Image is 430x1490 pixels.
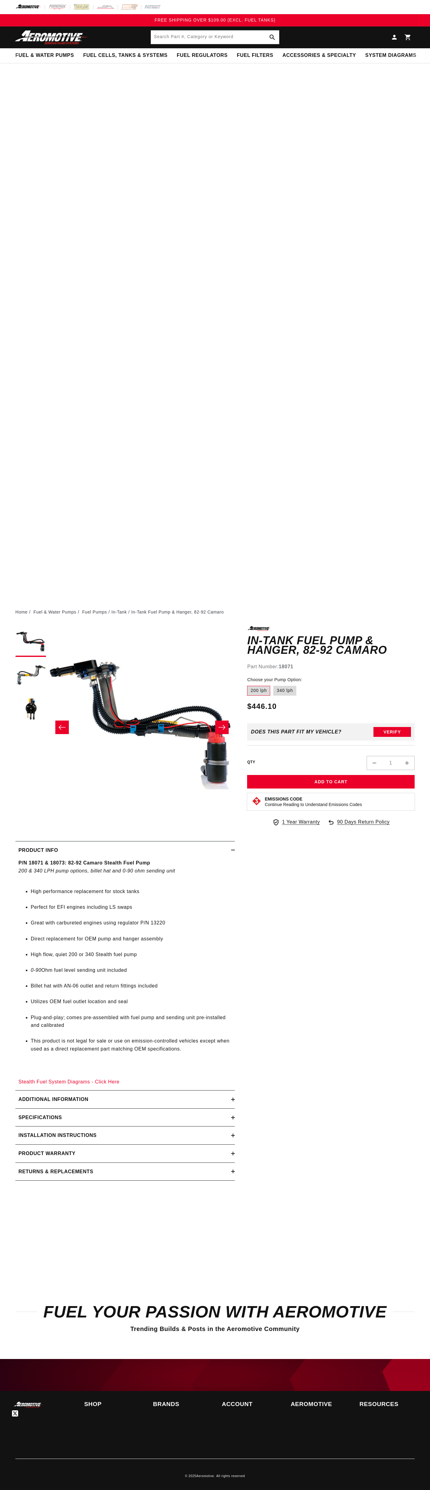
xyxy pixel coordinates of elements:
[31,968,41,973] em: 0-90
[31,903,232,911] li: Perfect for EFI engines including LS swaps
[82,609,107,615] a: Fuel Pumps
[155,18,275,22] span: FREE SHIPPING OVER $109.00 (EXCL. FUEL TANKS)
[15,1145,235,1162] summary: Product warranty
[18,1150,76,1158] h2: Product warranty
[360,1402,415,1407] summary: Resources
[247,677,302,683] legend: Choose your Pump Option:
[278,48,361,63] summary: Accessories & Specialty
[79,48,172,63] summary: Fuel Cells, Tanks & Systems
[31,966,232,974] li: Ohm fuel level sending unit included
[282,818,320,826] span: 1 Year Warranty
[237,52,273,59] span: Fuel Filters
[15,626,46,657] button: Load image 1 in gallery view
[247,663,415,671] div: Part Number:
[247,686,270,696] label: 200 lph
[252,796,262,806] img: Emissions code
[265,797,302,801] strong: Emissions Code
[31,982,232,990] li: Billet hat with AN-06 outlet and return fittings included
[247,760,255,765] label: QTY
[31,919,232,927] li: Great with carbureted engines using regulator P/N 13220
[279,664,294,669] strong: 18071
[31,951,232,959] li: High flow, quiet 200 or 340 Stealth fuel pump
[265,796,362,807] button: Emissions CodeContinue Reading to Understand Emissions Codes
[232,48,278,63] summary: Fuel Filters
[18,1095,89,1103] h2: Additional information
[247,775,415,789] button: Add to Cart
[247,636,415,655] h1: In-Tank Fuel Pump & Hanger, 82-92 Camaro
[15,1109,235,1126] summary: Specifications
[15,1163,235,1181] summary: Returns & replacements
[15,609,415,615] nav: breadcrumbs
[272,818,320,826] a: 1 Year Warranty
[365,52,416,59] span: System Diagrams
[131,609,224,615] li: In-Tank Fuel Pump & Hanger, 82-92 Camaro
[55,721,69,734] button: Slide left
[15,52,74,59] span: Fuel & Water Pumps
[265,802,362,807] p: Continue Reading to Understand Emissions Codes
[327,818,390,832] a: 90 Days Return Policy
[18,846,58,854] h2: Product Info
[153,1402,208,1407] summary: Brands
[13,30,90,45] img: Aeromotive
[13,1402,44,1408] img: Aeromotive
[151,30,279,44] input: Search Part #, Category or Keyword
[111,609,131,615] li: In-Tank
[31,1037,232,1053] li: This product is not legal for sale or use on emission-controlled vehicles except when used as a d...
[15,1305,415,1319] h2: Fuel Your Passion with Aeromotive
[266,30,279,44] button: Search Part #, Category or Keyword
[185,1474,215,1478] small: © 2025 .
[18,1114,62,1122] h2: Specifications
[282,52,356,59] span: Accessories & Specialty
[18,860,150,865] strong: P/N 18071 & 18073: 82-92 Camaro Stealth Fuel Pump
[18,1079,120,1084] a: Stealth Fuel System Diagrams - Click Here
[291,1402,346,1407] summary: Aeromotive
[15,1126,235,1144] summary: Installation Instructions
[251,729,341,735] div: Does This part fit My vehicle?
[15,660,46,691] button: Load image 2 in gallery view
[18,1168,93,1176] h2: Returns & replacements
[15,1091,235,1108] summary: Additional information
[172,48,232,63] summary: Fuel Regulators
[18,868,175,873] em: 200 & 340 LPH pump options, billet hat and 0-90 ohm sending unit
[215,721,229,734] button: Slide right
[15,694,46,725] button: Load image 3 in gallery view
[15,626,235,828] media-gallery: Gallery Viewer
[373,727,411,737] button: Verify
[11,48,79,63] summary: Fuel & Water Pumps
[177,52,227,59] span: Fuel Regulators
[216,1474,245,1478] small: All rights reserved
[84,1402,139,1407] summary: Shop
[222,1402,277,1407] summary: Account
[15,609,28,615] a: Home
[361,48,421,63] summary: System Diagrams
[31,935,232,943] li: Direct replacement for OEM pump and hanger assembly
[31,1014,232,1029] li: Plug-and-play; comes pre-assembled with fuel pump and sending unit pre-installed and calibrated
[247,701,277,712] span: $446.10
[337,818,390,832] span: 90 Days Return Policy
[31,888,232,896] li: High performance replacement for stock tanks
[18,1131,97,1139] h2: Installation Instructions
[15,841,235,859] summary: Product Info
[196,1474,214,1478] a: Aeromotive
[273,686,296,696] label: 340 lph
[31,998,232,1006] li: Utilizes OEM fuel outlet location and seal
[130,1325,300,1332] span: Trending Builds & Posts in the Aeromotive Community
[83,52,168,59] span: Fuel Cells, Tanks & Systems
[34,609,76,615] a: Fuel & Water Pumps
